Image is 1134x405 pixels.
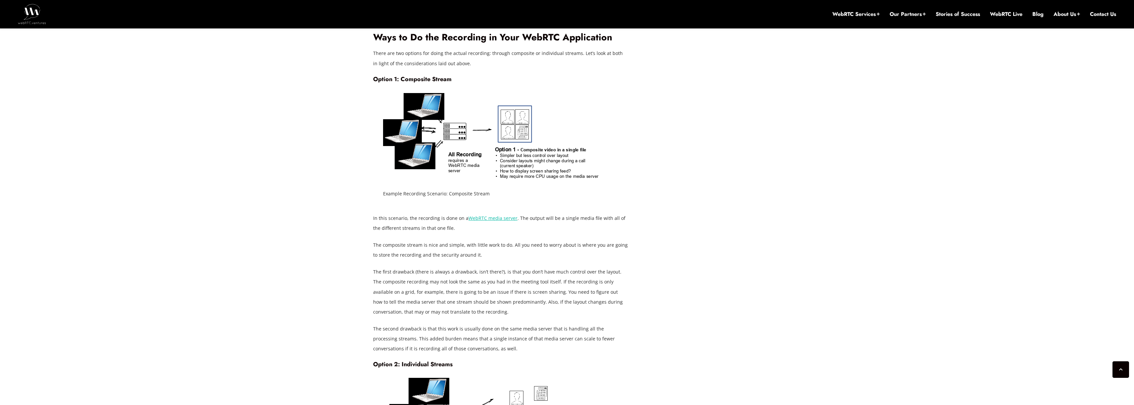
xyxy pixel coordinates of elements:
[373,213,628,233] p: In this scenario, the recording is done on a . The output will be a single media file with all of...
[383,189,618,199] figcaption: Example Recording Scenario: Composite Stream
[832,11,880,18] a: WebRTC Services
[936,11,980,18] a: Stories of Success
[373,76,628,83] h4: Option 1: Composite Stream
[373,267,628,317] p: The first drawback (there is always a drawback, isn’t there?), is that you don’t have much contro...
[18,4,46,24] img: WebRTC.ventures
[373,361,628,368] h4: Option 2: Individual Streams
[1054,11,1080,18] a: About Us
[1090,11,1116,18] a: Contact Us
[373,48,628,68] p: There are two options for doing the actual recording: through composite or individual streams. Le...
[468,215,518,221] a: WebRTC media server
[373,240,628,260] p: The composite stream is nice and simple, with little work to do. All you need to worry about is w...
[373,324,628,354] p: The second drawback is that this work is usually done on the same media server that is handling a...
[890,11,926,18] a: Our Partners
[373,32,628,43] h2: Ways to Do the Recording in Your WebRTC Application
[1032,11,1044,18] a: Blog
[383,93,618,186] img: Example Recording Scenario: Composite Stream
[990,11,1022,18] a: WebRTC Live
